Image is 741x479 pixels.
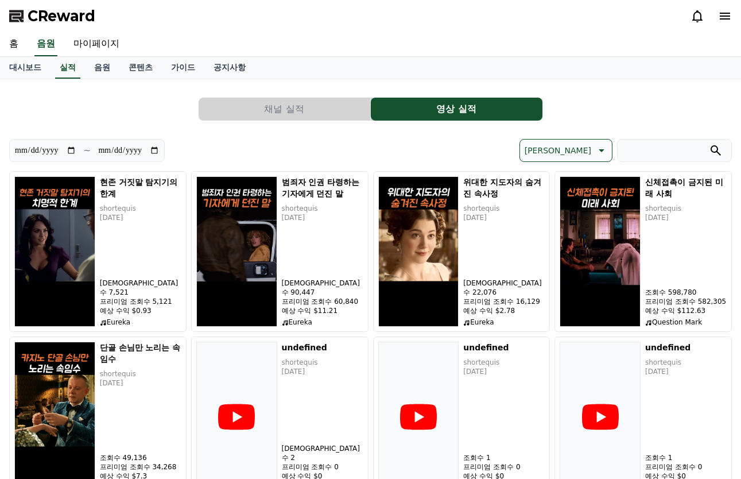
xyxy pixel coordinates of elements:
p: 프리미엄 조회수 5,121 [100,297,181,306]
p: shortequis [100,369,181,378]
p: 예상 수익 $2.78 [463,306,545,315]
p: shortequis [282,204,363,213]
p: 예상 수익 $11.21 [282,306,363,315]
p: [DATE] [463,367,545,376]
img: 위대한 지도자의 숨겨진 속사정 [378,176,459,327]
p: shortequis [463,358,545,367]
p: shortequis [463,204,545,213]
h5: undefined [463,342,545,353]
h5: undefined [282,342,363,353]
a: 가이드 [162,57,204,79]
p: Eureka [100,318,181,327]
button: 현존 거짓말 탐지기의 한계 현존 거짓말 탐지기의 한계 shortequis [DATE] [DEMOGRAPHIC_DATA]수 7,521 프리미엄 조회수 5,121 예상 수익 $0... [9,171,187,332]
h5: 단골 손님만 노리는 속임수 [100,342,181,365]
p: [PERSON_NAME] [525,142,591,159]
h5: 신체접촉이 금지된 미래 사회 [645,176,727,199]
button: [PERSON_NAME] [519,139,612,162]
p: 조회수 598,780 [645,288,727,297]
p: 프리미엄 조회수 0 [282,462,363,472]
p: 예상 수익 $112.63 [645,306,727,315]
p: [DATE] [282,367,363,376]
h5: 위대한 지도자의 숨겨진 속사정 [463,176,545,199]
a: 콘텐츠 [119,57,162,79]
p: 예상 수익 $0.93 [100,306,181,315]
img: 현존 거짓말 탐지기의 한계 [14,176,95,327]
p: [DEMOGRAPHIC_DATA]수 2 [282,444,363,462]
p: [DEMOGRAPHIC_DATA]수 90,447 [282,279,363,297]
a: 음원 [34,32,57,56]
p: 프리미엄 조회수 0 [645,462,727,472]
p: [DATE] [100,378,181,388]
p: 프리미엄 조회수 34,268 [100,462,181,472]
p: Eureka [282,318,363,327]
p: [DATE] [645,367,727,376]
p: 조회수 1 [463,453,545,462]
a: 채널 실적 [199,98,371,121]
p: Eureka [463,318,545,327]
p: 프리미엄 조회수 582,305 [645,297,727,306]
button: 범죄자 인권 타령하는 기자에게 던진 말 범죄자 인권 타령하는 기자에게 던진 말 shortequis [DATE] [DEMOGRAPHIC_DATA]수 90,447 프리미엄 조회수... [191,171,368,332]
p: shortequis [645,358,727,367]
h5: undefined [645,342,727,353]
button: 영상 실적 [371,98,542,121]
p: [DATE] [645,213,727,222]
a: 공지사항 [204,57,255,79]
p: Question Mark [645,318,727,327]
p: [DATE] [100,213,181,222]
a: 음원 [85,57,119,79]
button: 위대한 지도자의 숨겨진 속사정 위대한 지도자의 숨겨진 속사정 shortequis [DATE] [DEMOGRAPHIC_DATA]수 22,076 프리미엄 조회수 16,129 예상... [373,171,550,332]
a: 마이페이지 [64,32,129,56]
p: shortequis [100,204,181,213]
p: 프리미엄 조회수 60,840 [282,297,363,306]
p: shortequis [645,204,727,213]
p: ~ [83,144,91,157]
p: [DATE] [463,213,545,222]
p: 조회수 1 [645,453,727,462]
p: [DEMOGRAPHIC_DATA]수 7,521 [100,279,181,297]
img: 신체접촉이 금지된 미래 사회 [560,176,641,327]
p: 프리미엄 조회수 0 [463,462,545,472]
button: 채널 실적 [199,98,370,121]
img: 범죄자 인권 타령하는 기자에게 던진 말 [196,176,277,327]
p: [DEMOGRAPHIC_DATA]수 22,076 [463,279,545,297]
h5: 현존 거짓말 탐지기의 한계 [100,176,181,199]
p: 프리미엄 조회수 16,129 [463,297,545,306]
p: [DATE] [282,213,363,222]
p: shortequis [282,358,363,367]
p: 조회수 49,136 [100,453,181,462]
button: 신체접촉이 금지된 미래 사회 신체접촉이 금지된 미래 사회 shortequis [DATE] 조회수 598,780 프리미엄 조회수 582,305 예상 수익 $112.63 Ques... [554,171,732,332]
a: 실적 [55,57,80,79]
a: CReward [9,7,95,25]
h5: 범죄자 인권 타령하는 기자에게 던진 말 [282,176,363,199]
span: CReward [28,7,95,25]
